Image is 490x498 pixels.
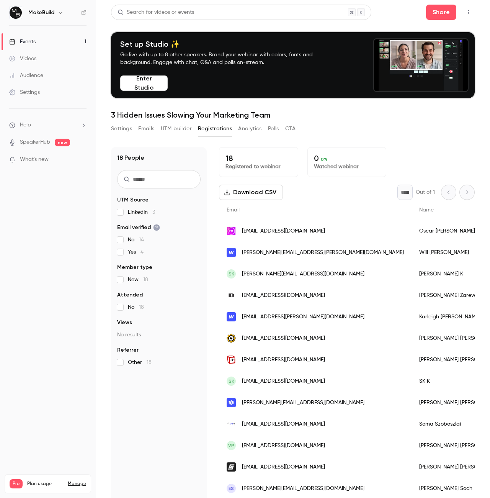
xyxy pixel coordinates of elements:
span: Attended [117,291,143,299]
img: ignite-ops.com [227,334,236,343]
span: [EMAIL_ADDRESS][DOMAIN_NAME] [242,463,325,471]
p: 0 [314,154,380,163]
span: 18 [143,277,148,282]
section: facet-groups [117,196,201,366]
h6: MakeBuild [28,9,54,16]
p: Out of 1 [416,188,435,196]
span: ES [229,485,234,492]
h4: Set up Studio ✨ [120,39,331,49]
div: Search for videos or events [118,8,194,16]
span: Email [227,207,240,213]
button: Settings [111,123,132,135]
iframe: Noticeable Trigger [77,156,87,163]
span: SK [229,270,234,277]
a: SpeakerHub [20,138,50,146]
button: Emails [138,123,154,135]
span: 14 [139,237,144,242]
img: webflow.com [227,312,236,321]
span: Email verified [117,224,160,231]
img: future-processing.com [227,291,236,300]
span: UTM Source [117,196,149,204]
img: maisonthats.us [227,226,236,236]
span: [PERSON_NAME][EMAIL_ADDRESS][DOMAIN_NAME] [242,270,364,278]
span: 18 [139,305,144,310]
li: help-dropdown-opener [9,121,87,129]
span: [PERSON_NAME][EMAIL_ADDRESS][DOMAIN_NAME] [242,485,364,493]
span: Name [419,207,434,213]
p: No results [117,331,201,339]
span: [EMAIL_ADDRESS][DOMAIN_NAME] [242,356,325,364]
button: Enter Studio [120,75,168,91]
span: 0 % [321,157,328,162]
a: Manage [68,481,86,487]
span: VP [228,442,234,449]
span: [EMAIL_ADDRESS][DOMAIN_NAME] [242,227,325,235]
span: New [128,276,148,283]
span: Yes [128,248,144,256]
div: Events [9,38,36,46]
span: Help [20,121,31,129]
span: Plan usage [27,481,63,487]
span: 4 [140,249,144,255]
button: CTA [285,123,296,135]
span: new [55,139,70,146]
span: Member type [117,264,152,271]
button: Analytics [238,123,262,135]
span: [EMAIL_ADDRESS][DOMAIN_NAME] [242,377,325,385]
span: No [128,303,144,311]
div: Settings [9,88,40,96]
span: [EMAIL_ADDRESS][DOMAIN_NAME] [242,420,325,428]
span: [EMAIL_ADDRESS][PERSON_NAME][DOMAIN_NAME] [242,313,364,321]
h1: 3 Hidden Issues Slowing Your Marketing Team [111,110,475,120]
span: [PERSON_NAME][EMAIL_ADDRESS][DOMAIN_NAME] [242,399,364,407]
span: LinkedIn [128,208,155,216]
span: Referrer [117,346,139,354]
span: [EMAIL_ADDRESS][DOMAIN_NAME] [242,334,325,342]
span: Other [128,359,152,366]
span: No [128,236,144,244]
span: [PERSON_NAME][EMAIL_ADDRESS][PERSON_NAME][DOMAIN_NAME] [242,249,404,257]
span: 3 [152,210,155,215]
p: Watched webinar [314,163,380,170]
img: ethansuero.com [227,462,236,472]
button: UTM builder [161,123,192,135]
div: Audience [9,72,43,79]
img: MakeBuild [10,7,22,19]
span: SK [229,378,234,385]
p: Registered to webinar [225,163,292,170]
div: Videos [9,55,36,62]
button: Polls [268,123,279,135]
p: 18 [225,154,292,163]
img: asite.com [227,355,236,364]
img: fluiddesign.pro [227,419,236,429]
img: webflow.com [227,248,236,257]
button: Download CSV [219,185,283,200]
img: tinyflow.agency [227,398,236,407]
button: Registrations [198,123,232,135]
h1: 18 People [117,153,144,162]
span: [EMAIL_ADDRESS][DOMAIN_NAME] [242,442,325,450]
span: Pro [10,479,23,488]
button: Share [426,5,456,20]
span: Views [117,319,132,326]
span: 18 [147,360,152,365]
span: [EMAIL_ADDRESS][DOMAIN_NAME] [242,292,325,300]
span: What's new [20,156,49,164]
p: Go live with up to 8 other speakers. Brand your webinar with colors, fonts and background. Engage... [120,51,331,66]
